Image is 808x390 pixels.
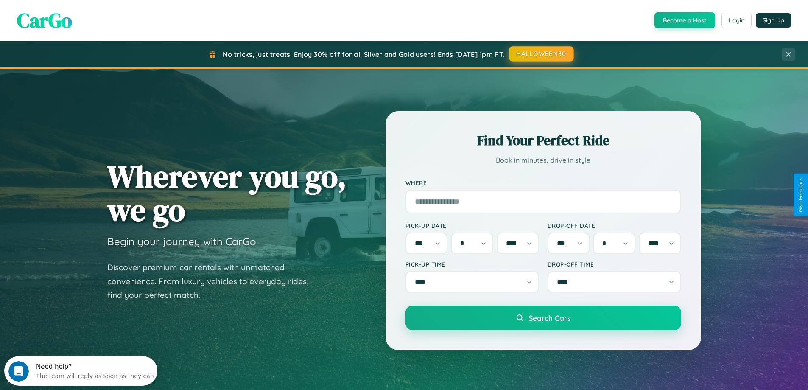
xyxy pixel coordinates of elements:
[405,131,681,150] h2: Find Your Perfect Ride
[405,154,681,166] p: Book in minutes, drive in style
[509,46,574,62] button: HALLOWEEN30
[548,222,681,229] label: Drop-off Date
[405,261,539,268] label: Pick-up Time
[528,313,570,323] span: Search Cars
[756,13,791,28] button: Sign Up
[798,178,804,212] div: Give Feedback
[107,261,319,302] p: Discover premium car rentals with unmatched convenience. From luxury vehicles to everyday rides, ...
[107,160,347,227] h1: Wherever you go, we go
[223,50,504,59] span: No tricks, just treats! Enjoy 30% off for all Silver and Gold users! Ends [DATE] 1pm PT.
[8,361,29,382] iframe: Intercom live chat
[654,12,715,28] button: Become a Host
[405,306,681,330] button: Search Cars
[4,356,157,386] iframe: Intercom live chat discovery launcher
[721,13,752,28] button: Login
[107,235,256,248] h3: Begin your journey with CarGo
[17,6,72,34] span: CarGo
[32,7,150,14] div: Need help?
[548,261,681,268] label: Drop-off Time
[32,14,150,23] div: The team will reply as soon as they can
[3,3,158,27] div: Open Intercom Messenger
[405,222,539,229] label: Pick-up Date
[405,179,681,186] label: Where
